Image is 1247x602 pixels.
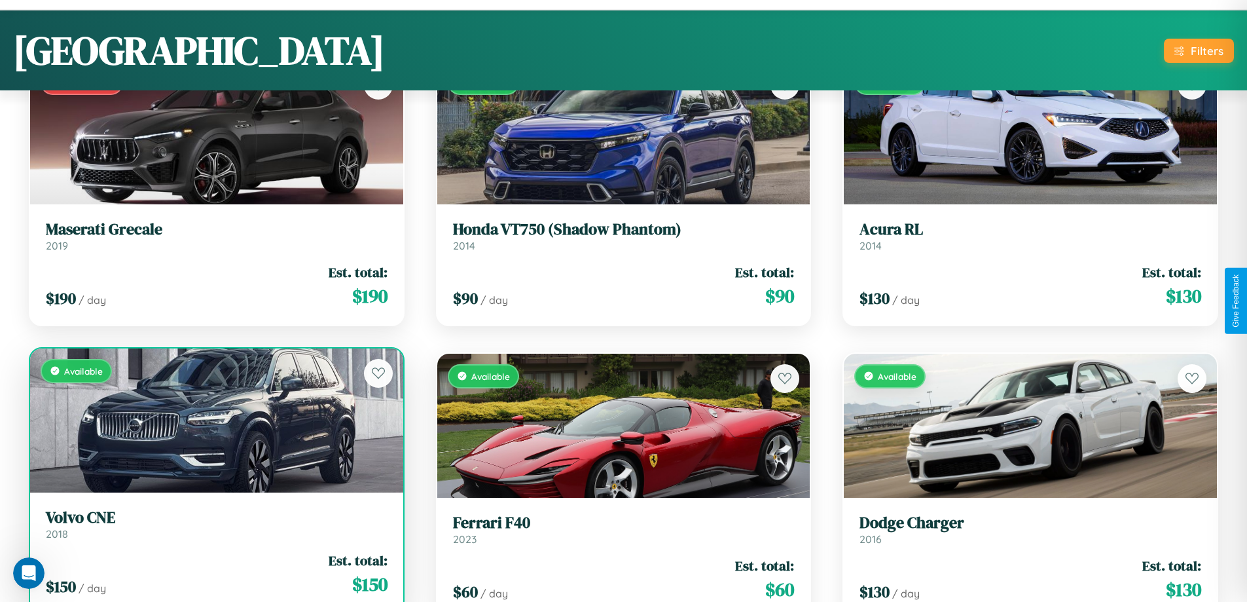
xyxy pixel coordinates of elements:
span: 2014 [453,239,475,252]
span: $ 190 [46,288,76,309]
iframe: Intercom live chat [13,557,45,589]
span: 2019 [46,239,68,252]
span: $ 130 [859,288,890,309]
span: 2018 [46,527,68,540]
span: / day [892,587,920,600]
span: Available [878,371,916,382]
span: / day [79,582,106,595]
span: $ 90 [453,288,478,309]
a: Acura RL2014 [859,220,1201,252]
button: Filters [1164,39,1234,63]
span: / day [480,293,508,307]
span: Available [471,371,510,382]
span: Available [64,366,103,377]
span: / day [480,587,508,600]
h3: Acura RL [859,220,1201,239]
span: $ 190 [352,283,388,309]
span: 2016 [859,533,882,546]
span: $ 130 [1166,283,1201,309]
span: $ 90 [765,283,794,309]
span: Est. total: [1142,263,1201,282]
h3: Dodge Charger [859,514,1201,533]
div: Filters [1191,44,1223,58]
div: Give Feedback [1231,274,1240,328]
span: $ 150 [352,571,388,597]
h3: Honda VT750 (Shadow Phantom) [453,220,795,239]
span: Est. total: [329,551,388,570]
span: $ 150 [46,576,76,597]
span: Est. total: [735,556,794,575]
span: / day [892,293,920,307]
a: Honda VT750 (Shadow Phantom)2014 [453,220,795,252]
a: Dodge Charger2016 [859,514,1201,546]
h3: Maserati Grecale [46,220,388,239]
h3: Volvo CNE [46,508,388,527]
a: Ferrari F402023 [453,514,795,546]
a: Volvo CNE2018 [46,508,388,540]
span: 2023 [453,533,477,546]
span: Est. total: [735,263,794,282]
span: Est. total: [329,263,388,282]
h1: [GEOGRAPHIC_DATA] [13,24,385,77]
span: 2014 [859,239,882,252]
span: Est. total: [1142,556,1201,575]
span: / day [79,293,106,307]
h3: Ferrari F40 [453,514,795,533]
a: Maserati Grecale2019 [46,220,388,252]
